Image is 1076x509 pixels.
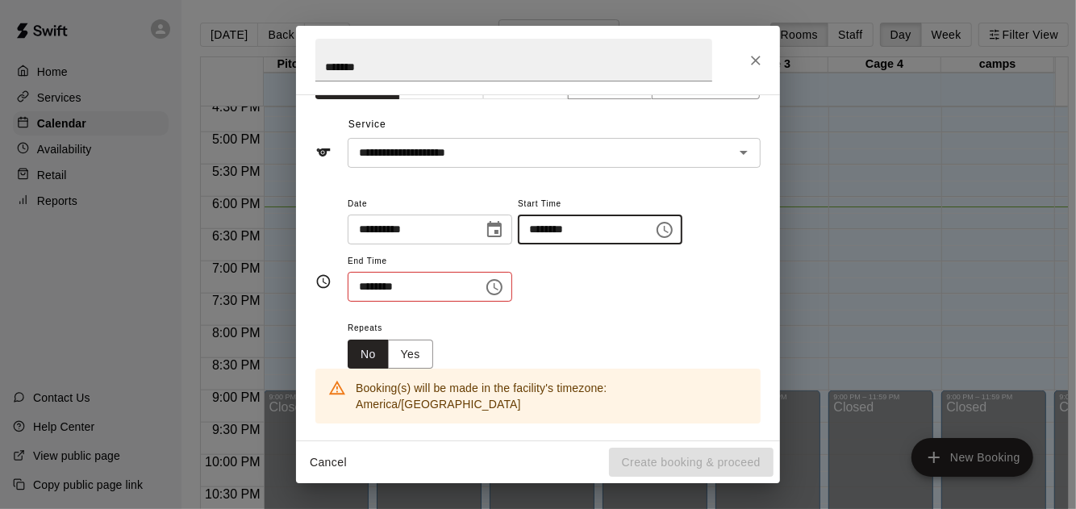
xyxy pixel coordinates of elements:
[478,271,511,303] button: Choose time, selected time is 5:30 PM
[315,273,332,290] svg: Timing
[348,318,446,340] span: Repeats
[741,46,770,75] button: Close
[348,340,433,369] div: outlined button group
[315,144,332,161] svg: Service
[348,119,386,130] span: Service
[518,194,682,215] span: Start Time
[302,448,354,478] button: Cancel
[348,340,389,369] button: No
[348,251,512,273] span: End Time
[356,373,748,419] div: Booking(s) will be made in the facility's timezone: America/[GEOGRAPHIC_DATA]
[649,214,681,246] button: Choose time, selected time is 6:00 PM
[478,214,511,246] button: Choose date, selected date is Sep 20, 2025
[348,194,512,215] span: Date
[388,340,433,369] button: Yes
[732,141,755,164] button: Open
